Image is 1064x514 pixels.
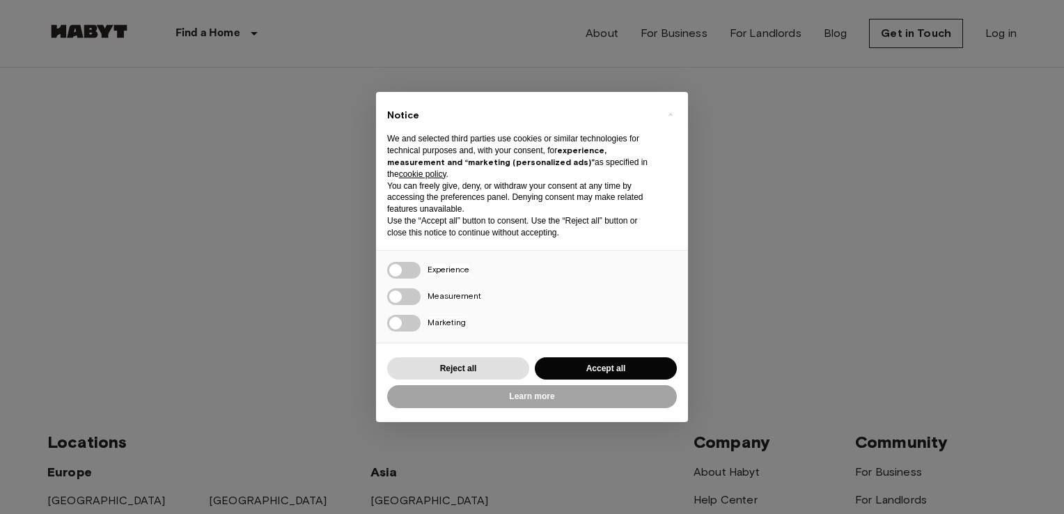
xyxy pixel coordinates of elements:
a: cookie policy [399,169,446,179]
h2: Notice [387,109,655,123]
p: Use the “Accept all” button to consent. Use the “Reject all” button or close this notice to conti... [387,215,655,239]
button: Reject all [387,357,529,380]
p: We and selected third parties use cookies or similar technologies for technical purposes and, wit... [387,133,655,180]
span: Marketing [428,317,466,327]
span: Measurement [428,290,481,301]
p: You can freely give, deny, or withdraw your consent at any time by accessing the preferences pane... [387,180,655,215]
span: × [668,106,673,123]
button: Learn more [387,385,677,408]
button: Accept all [535,357,677,380]
button: Close this notice [659,103,681,125]
span: Experience [428,264,469,274]
strong: experience, measurement and “marketing (personalized ads)” [387,145,607,167]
